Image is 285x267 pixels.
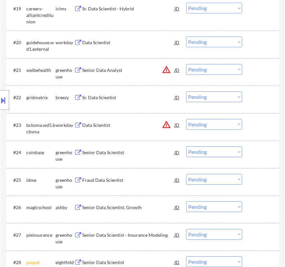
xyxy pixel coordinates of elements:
div: Senior Data Scientist [82,259,175,266]
div: #26 [13,204,21,211]
div: Senior Data Scientist, Growth [82,204,175,211]
button: warning_amber [162,120,171,129]
div: guidehouse.wd1.external [26,39,56,52]
div: ashby [56,204,74,211]
div: Fraud Data Scientist [82,177,175,183]
div: Senior Data Scientist - Insurance Modeling [82,232,175,238]
div: #19 [13,6,21,12]
div: #27 [13,232,21,238]
div: JD [174,174,180,186]
div: JD [174,119,180,131]
div: workday [56,39,74,46]
div: greenhouse [56,177,74,190]
div: JD [174,201,180,213]
div: JD [174,146,180,158]
div: icims [56,6,74,12]
div: eightfold [56,259,74,266]
div: magicschool [26,204,56,211]
div: greenhouse [56,232,74,245]
div: idme [26,177,56,183]
div: Sr. Data Scientist - Hybrid [82,6,175,12]
div: JD [174,64,180,76]
div: Data Scientist [82,39,175,46]
div: pieinsurance [26,232,56,238]
div: Data Scientist [82,122,175,128]
div: JD [174,3,180,14]
div: Sr. Data Scientist [82,94,175,101]
div: #20 [13,39,21,46]
button: warning_amber [162,65,171,74]
div: Senior Data Analyst [82,67,175,73]
div: JD [174,229,180,241]
div: #28 [13,259,21,266]
div: JD [174,91,180,103]
div: #25 [13,177,21,183]
div: JD [174,36,180,48]
div: Senior Data Scientist [82,149,175,156]
div: careers-alliantcreditunion [26,6,56,25]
